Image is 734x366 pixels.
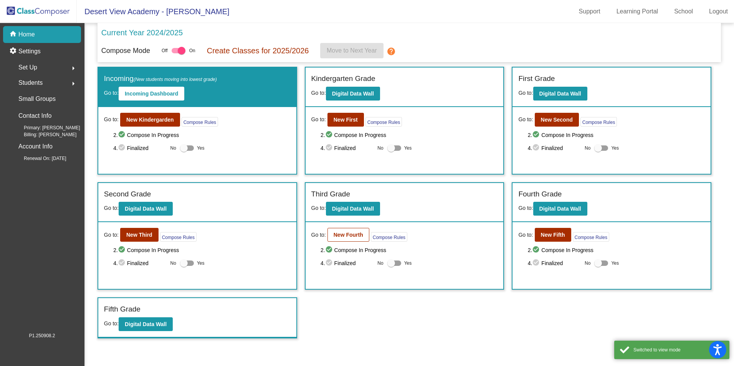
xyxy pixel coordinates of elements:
[528,130,705,140] span: 2. Compose In Progress
[113,246,290,255] span: 2. Compose In Progress
[170,260,176,267] span: No
[573,232,609,242] button: Compose Rules
[365,117,402,127] button: Compose Rules
[311,115,326,124] span: Go to:
[119,317,173,331] button: Digital Data Wall
[125,91,178,97] b: Incoming Dashboard
[118,246,127,255] mat-icon: check_circle
[120,113,180,127] button: New Kindergarden
[535,228,571,242] button: New Fifth
[668,5,699,18] a: School
[9,47,18,56] mat-icon: settings
[119,202,173,216] button: Digital Data Wall
[160,232,197,242] button: Compose Rules
[532,246,541,255] mat-icon: check_circle
[9,30,18,39] mat-icon: home
[321,130,498,140] span: 2. Compose In Progress
[120,228,159,242] button: New Third
[387,47,396,56] mat-icon: help
[119,87,184,101] button: Incoming Dashboard
[104,189,151,200] label: Second Grade
[207,45,309,56] p: Create Classes for 2025/2026
[182,117,218,127] button: Compose Rules
[325,130,334,140] mat-icon: check_circle
[113,130,290,140] span: 2. Compose In Progress
[189,47,195,54] span: On
[541,232,565,238] b: New Fifth
[585,145,590,152] span: No
[535,113,579,127] button: New Second
[404,143,412,153] span: Yes
[327,113,364,127] button: New First
[518,189,562,200] label: Fourth Grade
[134,77,217,82] span: (New students moving into lowest grade)
[104,90,119,96] span: Go to:
[528,143,581,153] span: 4. Finalized
[321,259,374,268] span: 4. Finalized
[321,143,374,153] span: 4. Finalized
[12,155,66,162] span: Renewal On: [DATE]
[311,205,326,211] span: Go to:
[611,259,619,268] span: Yes
[332,91,374,97] b: Digital Data Wall
[533,87,587,101] button: Digital Data Wall
[311,90,326,96] span: Go to:
[585,260,590,267] span: No
[104,115,119,124] span: Go to:
[18,141,53,152] p: Account Info
[327,228,369,242] button: New Fourth
[539,91,581,97] b: Digital Data Wall
[327,47,377,54] span: Move to Next Year
[325,143,334,153] mat-icon: check_circle
[404,259,412,268] span: Yes
[611,143,619,153] span: Yes
[170,145,176,152] span: No
[532,143,541,153] mat-icon: check_circle
[69,79,78,88] mat-icon: arrow_right
[321,246,498,255] span: 2. Compose In Progress
[104,73,217,84] label: Incoming
[326,202,380,216] button: Digital Data Wall
[77,5,230,18] span: Desert View Academy - [PERSON_NAME]
[162,47,168,54] span: Off
[113,143,166,153] span: 4. Finalized
[539,206,581,212] b: Digital Data Wall
[334,232,363,238] b: New Fourth
[533,202,587,216] button: Digital Data Wall
[703,5,734,18] a: Logout
[18,62,37,73] span: Set Up
[125,206,167,212] b: Digital Data Wall
[528,246,705,255] span: 2. Compose In Progress
[197,259,205,268] span: Yes
[18,77,43,88] span: Students
[518,115,533,124] span: Go to:
[101,46,150,56] p: Compose Mode
[320,43,384,58] button: Move to Next Year
[12,131,76,138] span: Billing: [PERSON_NAME]
[528,259,581,268] span: 4. Finalized
[377,145,383,152] span: No
[633,346,724,353] div: Switched to view mode
[518,231,533,239] span: Go to:
[125,321,167,327] b: Digital Data Wall
[18,94,56,104] p: Small Groups
[126,117,174,123] b: New Kindergarden
[101,27,183,38] p: Current Year 2024/2025
[118,130,127,140] mat-icon: check_circle
[126,232,152,238] b: New Third
[325,259,334,268] mat-icon: check_circle
[197,143,205,153] span: Yes
[118,259,127,268] mat-icon: check_circle
[532,130,541,140] mat-icon: check_circle
[580,117,617,127] button: Compose Rules
[311,73,375,84] label: Kindergarten Grade
[532,259,541,268] mat-icon: check_circle
[332,206,374,212] b: Digital Data Wall
[610,5,665,18] a: Learning Portal
[377,260,383,267] span: No
[573,5,607,18] a: Support
[18,110,51,121] p: Contact Info
[541,117,573,123] b: New Second
[12,124,80,131] span: Primary: [PERSON_NAME]
[118,143,127,153] mat-icon: check_circle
